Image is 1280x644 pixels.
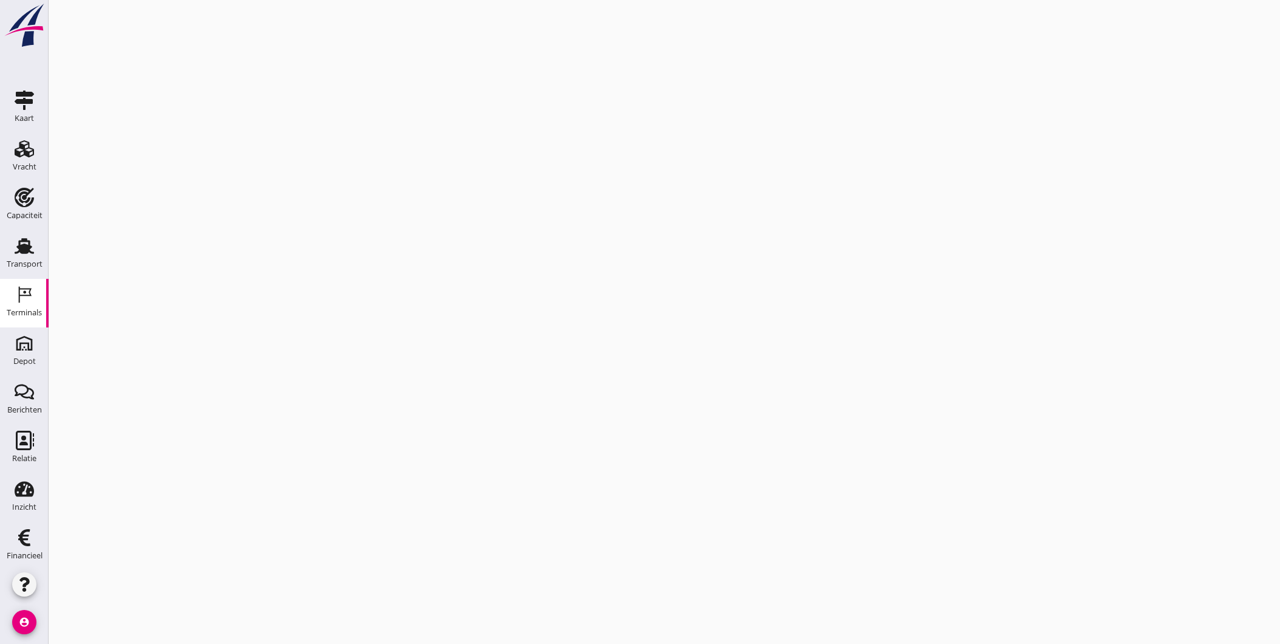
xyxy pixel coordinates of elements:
[7,211,43,219] div: Capaciteit
[12,503,36,511] div: Inzicht
[7,260,43,268] div: Transport
[7,406,42,414] div: Berichten
[2,3,46,48] img: logo-small.a267ee39.svg
[12,454,36,462] div: Relatie
[13,357,36,365] div: Depot
[12,610,36,634] i: account_circle
[7,552,43,560] div: Financieel
[7,309,42,317] div: Terminals
[13,163,36,171] div: Vracht
[15,114,34,122] div: Kaart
